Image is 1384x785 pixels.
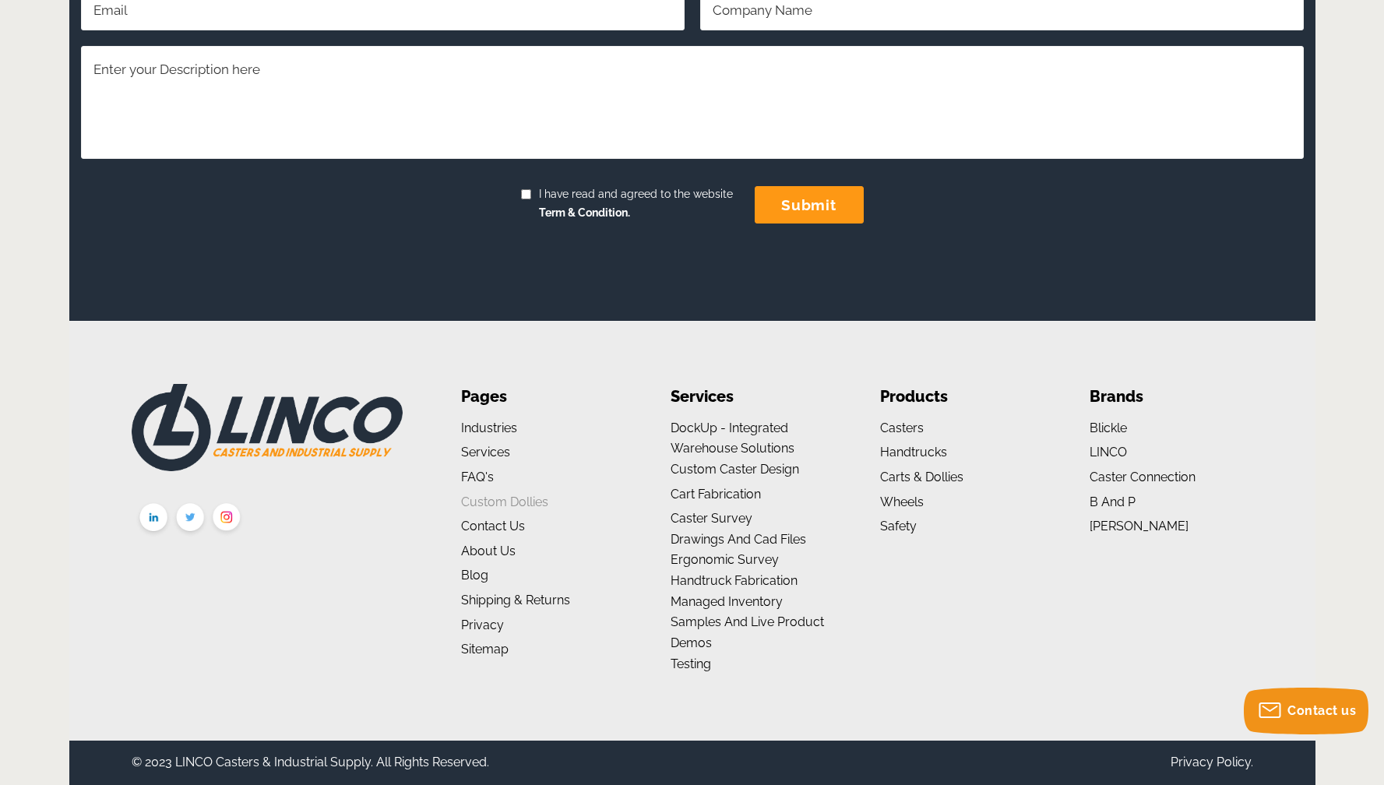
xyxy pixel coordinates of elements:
li: Brands [1090,384,1252,410]
a: Shipping & Returns [461,593,570,607]
a: Ergonomic Survey [671,552,779,567]
strong: Term & Condition. [539,206,630,219]
iframe: reCAPTCHA [81,174,318,235]
a: Casters [880,421,924,435]
a: Caster Survey [671,511,752,526]
a: Handtrucks [880,445,947,459]
a: Carts & Dollies [880,470,963,484]
input: I have read and agreed to the websiteTerm & Condition. [521,189,531,199]
a: DockUp - Integrated Warehouse Solutions [671,421,794,456]
a: Sitemap [461,642,509,657]
a: Privacy Policy. [1171,755,1253,769]
a: Safety [880,519,917,533]
a: Contact Us [461,519,525,533]
a: B and P [1090,495,1136,509]
a: Testing [671,657,711,671]
img: LINCO CASTERS & INDUSTRIAL SUPPLY [132,384,403,471]
input: submit [755,186,864,224]
li: Services [671,384,833,410]
li: Pages [461,384,624,410]
a: Blickle [1090,421,1127,435]
a: FAQ's [461,470,494,484]
a: LINCO [1090,445,1127,459]
a: [PERSON_NAME] [1090,519,1189,533]
li: Products [880,384,1043,410]
img: instagram.png [209,500,245,538]
img: twitter.png [172,500,209,538]
a: Caster Connection [1090,470,1196,484]
a: Drawings and Cad Files [671,532,806,547]
img: linkedin.png [136,500,172,539]
a: About us [461,544,516,558]
a: Handtruck Fabrication [671,573,798,588]
button: Contact us [1244,688,1368,734]
div: © 2023 LINCO Casters & Industrial Supply. All Rights Reserved. [132,752,489,773]
a: Samples and Live Product Demos [671,614,824,650]
a: Custom Caster Design [671,462,799,477]
a: Industries [461,421,517,435]
span: I have read and agreed to the website [531,185,733,222]
a: Wheels [880,495,924,509]
a: Services [461,445,510,459]
a: Blog [461,568,488,583]
a: Cart Fabrication [671,487,761,502]
a: Managed Inventory [671,594,783,609]
span: Contact us [1287,703,1356,718]
a: Custom Dollies [461,495,548,509]
a: Privacy [461,618,504,632]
